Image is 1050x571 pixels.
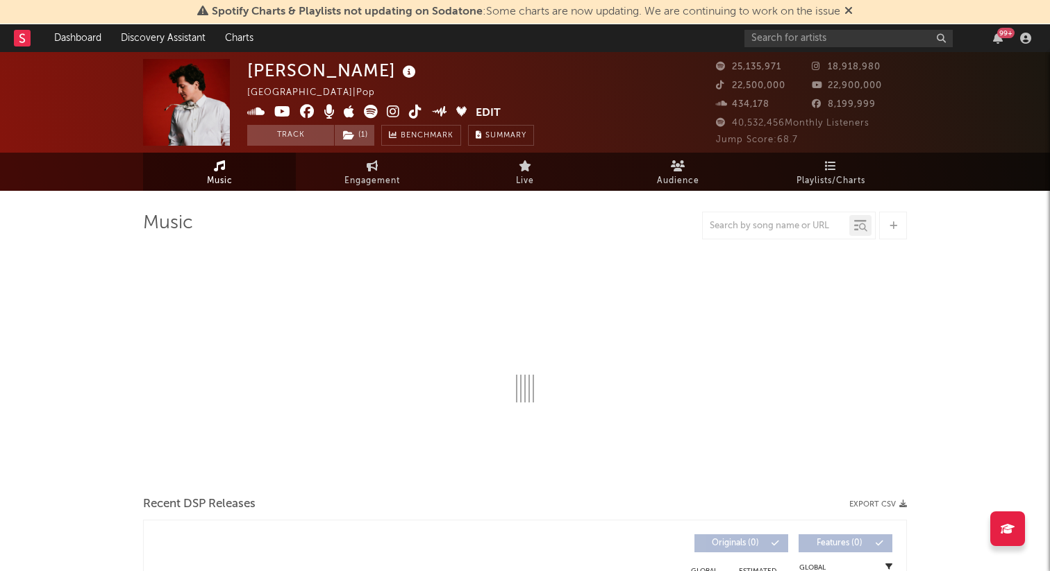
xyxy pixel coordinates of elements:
div: 99 + [997,28,1015,38]
button: Summary [468,125,534,146]
button: Track [247,125,334,146]
span: Playlists/Charts [797,173,865,189]
span: Recent DSP Releases [143,496,256,513]
span: Originals ( 0 ) [703,539,767,547]
a: Music [143,153,296,191]
span: Jump Score: 68.7 [716,135,798,144]
span: 22,900,000 [812,81,882,90]
span: Benchmark [401,128,453,144]
span: 434,178 [716,100,769,109]
a: Dashboard [44,24,111,52]
button: Originals(0) [694,534,788,552]
span: Summary [485,132,526,139]
input: Search for artists [744,30,953,47]
button: (1) [335,125,374,146]
a: Charts [215,24,263,52]
span: : Some charts are now updating. We are continuing to work on the issue [212,6,840,17]
span: 22,500,000 [716,81,785,90]
a: Engagement [296,153,449,191]
a: Playlists/Charts [754,153,907,191]
span: Live [516,173,534,189]
button: 99+ [993,33,1003,44]
span: Engagement [344,173,400,189]
span: 18,918,980 [812,62,881,71]
span: 40,532,456 Monthly Listeners [716,119,869,128]
button: Edit [476,105,501,122]
div: [GEOGRAPHIC_DATA] | Pop [247,85,391,101]
span: 8,199,999 [812,100,876,109]
span: Features ( 0 ) [808,539,872,547]
a: Benchmark [381,125,461,146]
span: ( 1 ) [334,125,375,146]
span: 25,135,971 [716,62,781,71]
a: Live [449,153,601,191]
span: Dismiss [844,6,853,17]
a: Audience [601,153,754,191]
a: Discovery Assistant [111,24,215,52]
span: Spotify Charts & Playlists not updating on Sodatone [212,6,483,17]
span: Audience [657,173,699,189]
span: Music [207,173,233,189]
button: Features(0) [799,534,892,552]
button: Export CSV [849,500,907,509]
input: Search by song name or URL [703,221,849,232]
div: [PERSON_NAME] [247,59,419,82]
